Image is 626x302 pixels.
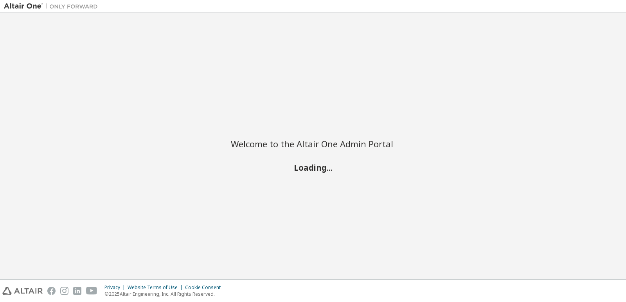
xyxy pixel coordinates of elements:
[60,287,68,295] img: instagram.svg
[2,287,43,295] img: altair_logo.svg
[47,287,56,295] img: facebook.svg
[128,284,185,291] div: Website Terms of Use
[231,162,395,172] h2: Loading...
[86,287,97,295] img: youtube.svg
[231,138,395,149] h2: Welcome to the Altair One Admin Portal
[185,284,225,291] div: Cookie Consent
[104,291,225,297] p: © 2025 Altair Engineering, Inc. All Rights Reserved.
[104,284,128,291] div: Privacy
[4,2,102,10] img: Altair One
[73,287,81,295] img: linkedin.svg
